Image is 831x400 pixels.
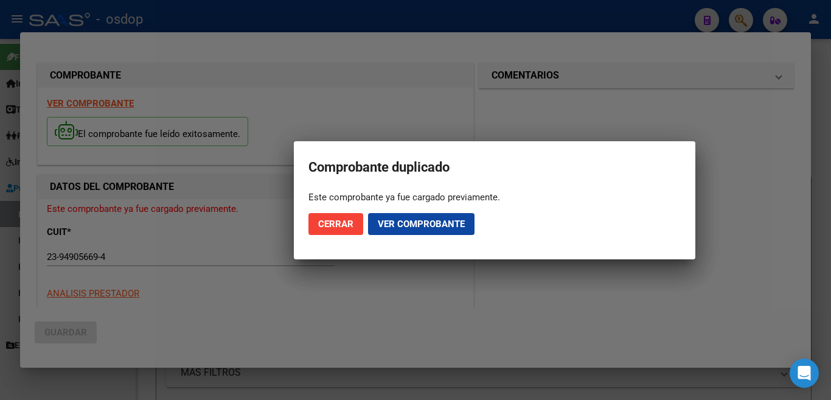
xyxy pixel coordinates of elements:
div: Open Intercom Messenger [790,359,819,388]
div: Este comprobante ya fue cargado previamente. [308,191,681,203]
button: Cerrar [308,213,363,235]
span: Ver comprobante [378,219,465,230]
button: Ver comprobante [368,213,475,235]
h2: Comprobante duplicado [308,156,681,179]
span: Cerrar [318,219,353,230]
